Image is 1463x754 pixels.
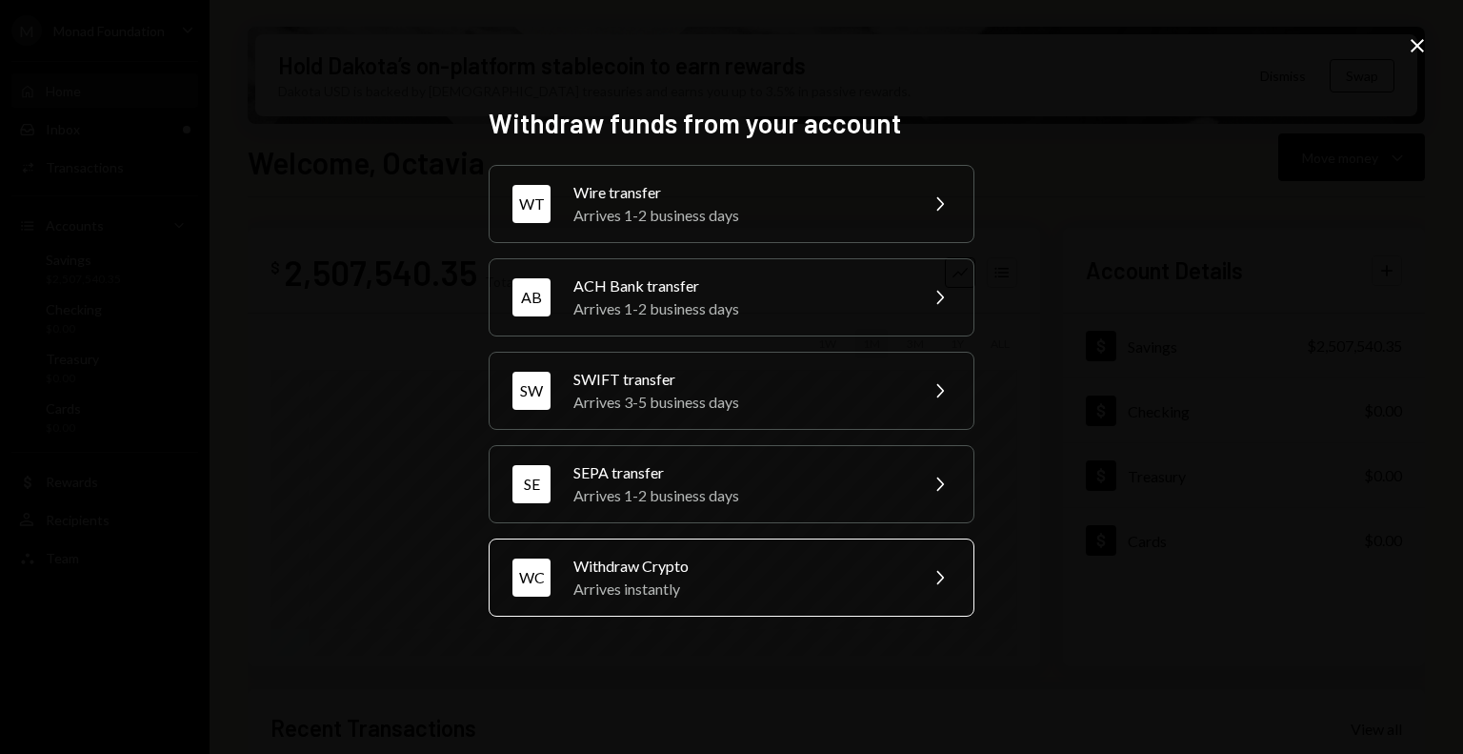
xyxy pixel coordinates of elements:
[489,165,974,243] button: WTWire transferArrives 1-2 business days
[573,204,905,227] div: Arrives 1-2 business days
[489,445,974,523] button: SESEPA transferArrives 1-2 business days
[512,372,551,410] div: SW
[489,352,974,430] button: SWSWIFT transferArrives 3-5 business days
[512,559,551,597] div: WC
[573,181,905,204] div: Wire transfer
[512,465,551,503] div: SE
[573,297,905,320] div: Arrives 1-2 business days
[573,578,905,601] div: Arrives instantly
[573,484,905,507] div: Arrives 1-2 business days
[512,185,551,223] div: WT
[573,275,905,297] div: ACH Bank transfer
[512,278,551,316] div: AB
[489,258,974,336] button: ABACH Bank transferArrives 1-2 business days
[573,391,905,414] div: Arrives 3-5 business days
[489,539,974,617] button: WCWithdraw CryptoArrives instantly
[573,461,905,484] div: SEPA transfer
[573,368,905,391] div: SWIFT transfer
[489,105,974,142] h2: Withdraw funds from your account
[573,555,905,578] div: Withdraw Crypto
